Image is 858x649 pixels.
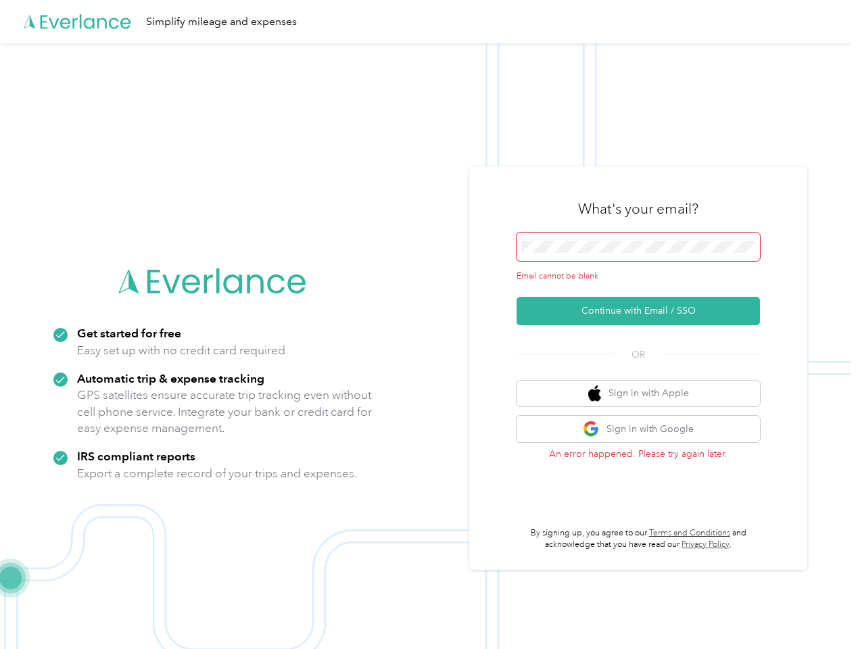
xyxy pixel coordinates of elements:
[517,416,760,442] button: google logoSign in with Google
[77,326,181,340] strong: Get started for free
[77,371,264,385] strong: Automatic trip & expense tracking
[517,381,760,407] button: apple logoSign in with Apple
[146,14,297,30] div: Simplify mileage and expenses
[615,347,662,362] span: OR
[517,447,760,461] p: An error happened. Please try again later.
[649,528,730,538] a: Terms and Conditions
[578,199,698,218] h3: What's your email?
[77,465,357,482] p: Export a complete record of your trips and expenses.
[77,387,373,437] p: GPS satellites ensure accurate trip tracking even without cell phone service. Integrate your bank...
[517,527,760,551] p: By signing up, you agree to our and acknowledge that you have read our .
[517,297,760,325] button: Continue with Email / SSO
[77,342,285,359] p: Easy set up with no credit card required
[588,385,602,402] img: apple logo
[583,420,600,437] img: google logo
[682,539,730,550] a: Privacy Policy
[517,270,760,283] div: Email cannot be blank
[77,449,195,463] strong: IRS compliant reports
